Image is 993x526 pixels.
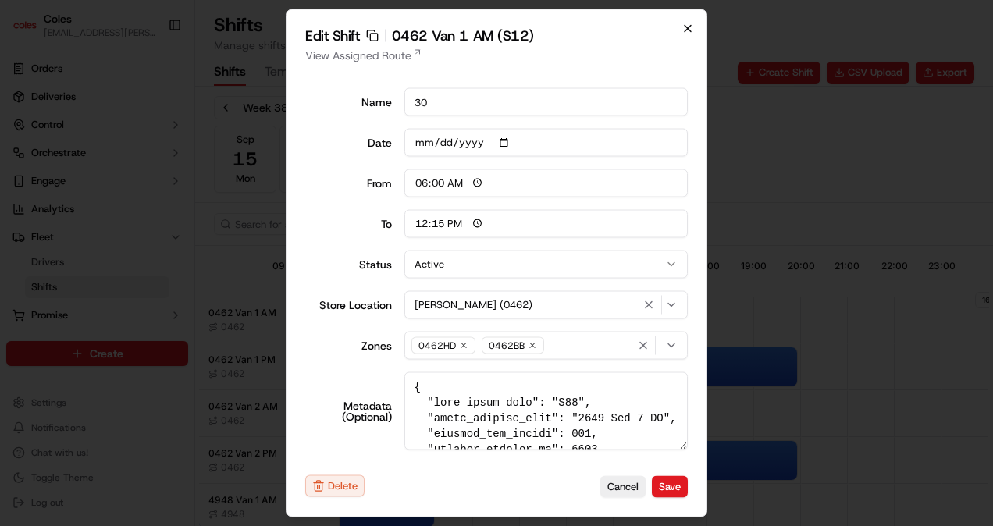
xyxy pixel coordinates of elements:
div: From [305,178,392,189]
label: Name [305,97,392,108]
a: 💻API Documentation [126,219,257,247]
textarea: { "lore_ipsum_dolo": "S88", "ametc_adipisc_elit": "2649 Sed 7 DO", "eiusmod_tem_incidi": 001, "ut... [404,372,689,450]
div: To [305,219,392,229]
button: Save [652,475,688,497]
span: 0462HD [418,339,456,352]
img: 1736555255976-a54dd68f-1ca7-489b-9aae-adbdc363a1c4 [16,148,44,176]
a: 📗Knowledge Base [9,219,126,247]
input: Shift name [404,88,689,116]
label: Status [305,259,392,270]
label: Zones [305,340,392,351]
button: Cancel [600,475,646,497]
div: 📗 [16,227,28,240]
span: [PERSON_NAME] (0462) [415,298,532,312]
span: 0462BB [489,339,525,352]
img: Nash [16,15,47,46]
div: Start new chat [53,148,256,164]
button: Start new chat [265,153,284,172]
button: 0462HD0462BB [404,332,689,360]
span: 0462 Van 1 AM (S12) [392,29,534,43]
span: Pylon [155,264,189,275]
button: Delete [305,475,365,497]
div: 💻 [132,227,144,240]
p: Welcome 👋 [16,62,284,87]
a: Powered byPylon [110,263,189,275]
button: [PERSON_NAME] (0462) [404,291,689,319]
a: View Assigned Route [305,48,688,63]
span: API Documentation [148,226,251,241]
div: We're available if you need us! [53,164,198,176]
label: Store Location [305,300,392,311]
label: Date [305,137,392,148]
span: Knowledge Base [31,226,119,241]
label: Metadata (Optional) [305,400,392,422]
input: Got a question? Start typing here... [41,100,281,116]
h2: Edit Shift [305,29,688,43]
